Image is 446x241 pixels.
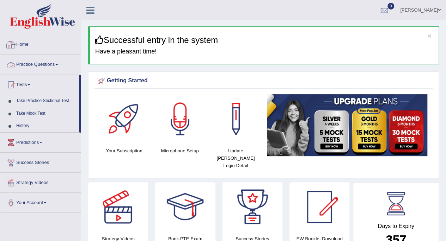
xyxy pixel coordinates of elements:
a: Tests [0,75,79,93]
a: Take Practice Sectional Test [13,95,79,107]
span: 0 [387,3,395,9]
h4: Update [PERSON_NAME] Login Detail [211,147,260,169]
h3: Successful entry in the system [95,36,433,45]
button: × [427,32,432,39]
a: Home [0,35,81,52]
h4: Have a pleasant time! [95,48,433,55]
h4: Microphone Setup [155,147,204,154]
img: small5.jpg [267,94,427,156]
a: Strategy Videos [0,173,81,190]
a: Predictions [0,133,81,150]
a: Practice Questions [0,55,81,72]
div: Getting Started [96,76,431,86]
a: Success Stories [0,153,81,170]
h4: Your Subscription [100,147,148,154]
a: History [13,120,79,132]
a: Take Mock Test [13,107,79,120]
h4: Days to Expiry [361,223,431,229]
a: Your Account [0,193,81,210]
